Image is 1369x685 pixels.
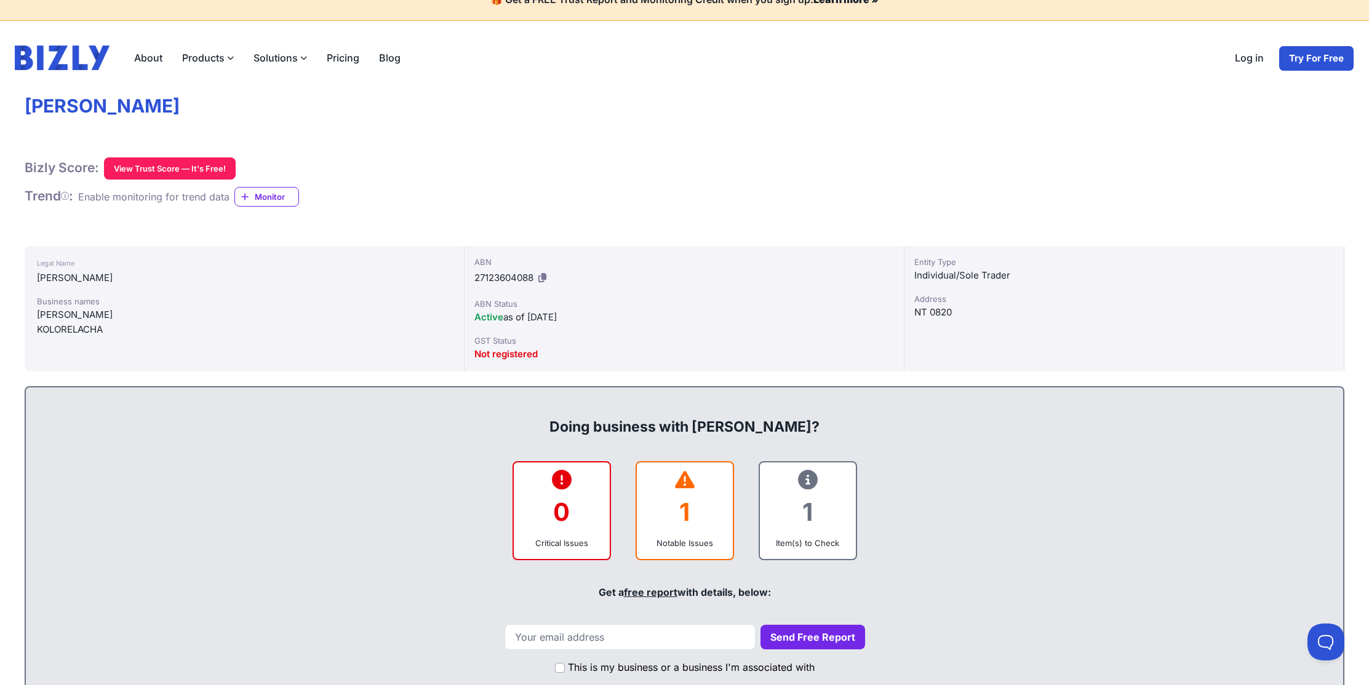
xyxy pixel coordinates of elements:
[474,335,894,347] div: GST Status
[38,397,1331,437] div: Doing business with [PERSON_NAME]?
[1279,46,1354,71] a: Try For Free
[647,537,723,549] div: Notable Issues
[914,256,1334,268] div: Entity Type
[914,268,1334,283] div: Individual/Sole Trader
[914,293,1334,305] div: Address
[770,537,846,549] div: Item(s) to Check
[78,189,229,204] div: Enable monitoring for trend data
[770,487,846,537] div: 1
[25,160,99,176] h1: Bizly Score:
[244,46,317,70] label: Solutions
[914,305,1334,320] div: NT 0820
[369,46,410,70] a: Blog
[474,298,894,310] div: ABN Status
[25,95,1344,118] h1: [PERSON_NAME]
[25,188,73,204] span: Trend :
[317,46,369,70] a: Pricing
[524,537,600,549] div: Critical Issues
[234,187,299,207] a: Monitor
[1307,624,1344,660] iframe: Toggle Customer Support
[37,271,452,285] div: [PERSON_NAME]
[568,660,815,675] label: This is my business or a business I'm associated with
[37,295,452,307] div: Business names
[1225,46,1274,71] a: Log in
[474,311,503,323] span: Active
[505,624,756,650] input: Your email address
[104,157,236,180] button: View Trust Score — It's Free!
[624,586,677,598] a: free report
[37,256,452,271] div: Legal Name
[647,487,723,537] div: 1
[37,322,452,337] div: KOLORELACHA
[474,256,894,268] div: ABN
[474,310,894,325] div: as of [DATE]
[255,191,298,203] span: Monitor
[474,348,538,360] span: Not registered
[524,487,600,537] div: 0
[172,46,244,70] label: Products
[124,46,172,70] a: About
[37,307,452,322] div: [PERSON_NAME]
[474,272,533,283] span: 27123604088
[15,46,110,70] img: bizly_logo.svg
[760,625,865,649] button: Send Free Report
[599,586,771,598] span: Get a with details, below:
